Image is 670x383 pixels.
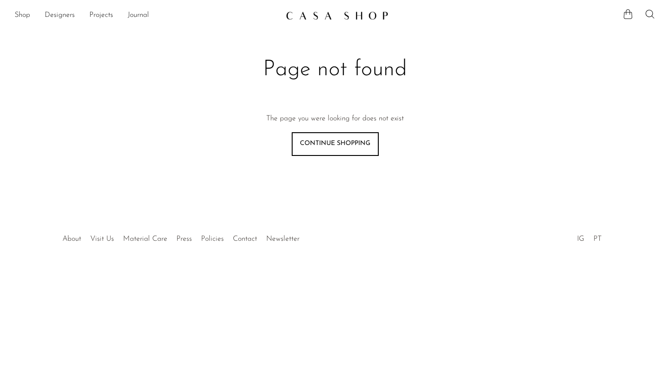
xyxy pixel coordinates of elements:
[58,228,304,245] ul: Quick links
[89,10,113,21] a: Projects
[176,235,192,243] a: Press
[572,228,606,245] ul: Social Medias
[90,235,114,243] a: Visit Us
[190,56,480,84] h1: Page not found
[45,10,75,21] a: Designers
[233,235,257,243] a: Contact
[15,10,30,21] a: Shop
[266,113,404,125] p: The page you were looking for does not exist
[15,8,278,23] ul: NEW HEADER MENU
[15,8,278,23] nav: Desktop navigation
[292,132,379,156] a: Continue shopping
[128,10,149,21] a: Journal
[123,235,167,243] a: Material Care
[201,235,224,243] a: Policies
[593,235,602,243] a: PT
[62,235,81,243] a: About
[577,235,584,243] a: IG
